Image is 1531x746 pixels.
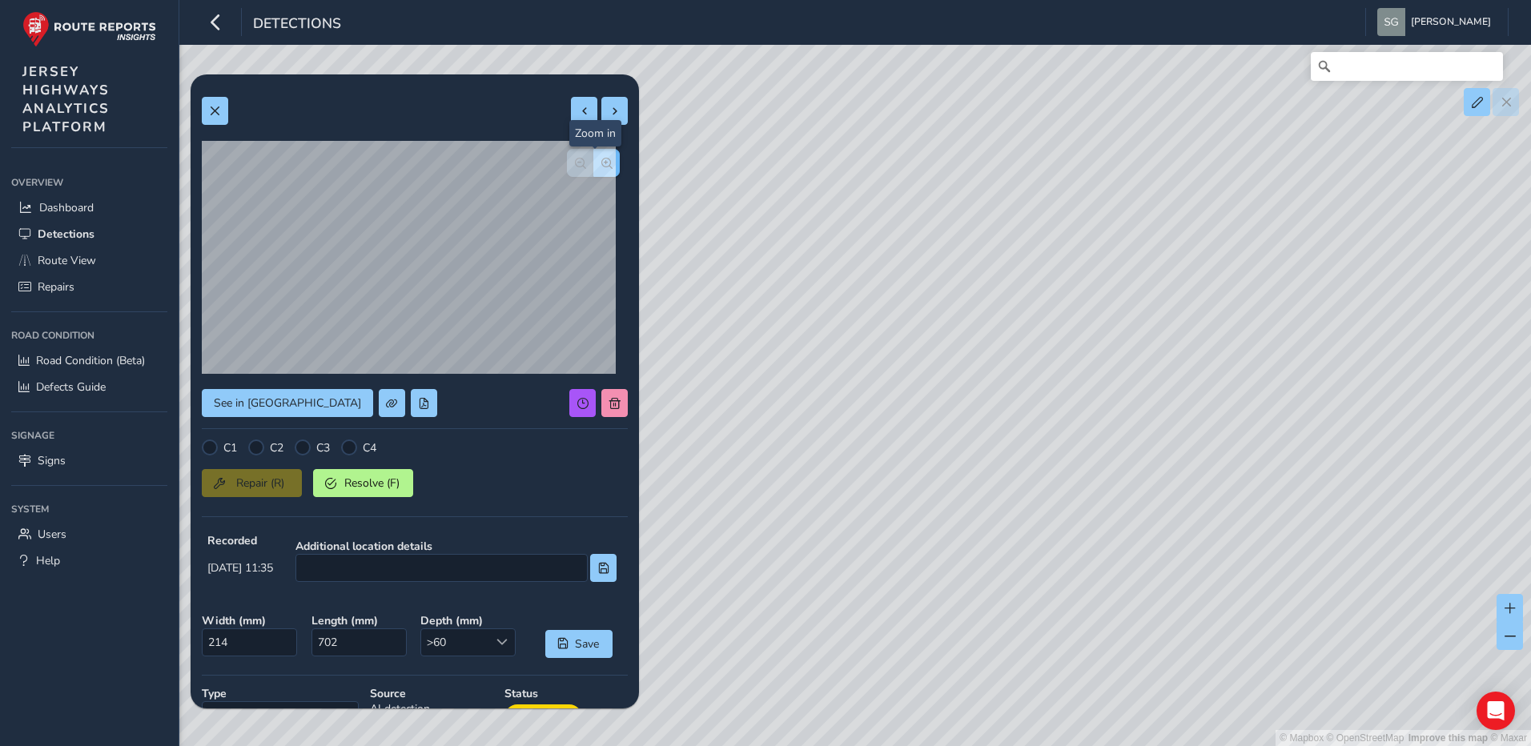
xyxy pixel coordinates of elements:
span: >60 [421,629,488,656]
span: Resolve (F) [342,475,401,491]
span: Detections [38,227,94,242]
label: C4 [363,440,376,455]
a: Defects Guide [11,374,167,400]
span: Save [574,636,601,652]
a: Help [11,547,167,574]
div: System [11,497,167,521]
label: C1 [223,440,237,455]
button: Save [545,630,613,658]
span: See in [GEOGRAPHIC_DATA] [214,395,361,411]
div: Select a type [332,702,358,728]
strong: Type [202,686,359,701]
span: Repairs [38,279,74,295]
span: Detections [253,14,341,36]
a: Detections [11,221,167,247]
a: Repairs [11,274,167,300]
input: Search [1311,52,1503,81]
a: Signs [11,447,167,474]
label: C3 [316,440,330,455]
strong: Additional location details [295,539,617,554]
button: See in Route View [202,389,373,417]
div: Road Condition [11,323,167,347]
label: C2 [270,440,283,455]
img: rr logo [22,11,156,47]
strong: Depth ( mm ) [420,613,519,628]
span: [DATE] 11:35 [207,560,273,576]
strong: Source [370,686,493,701]
strong: Status [504,686,628,701]
strong: Width ( mm ) [202,613,300,628]
span: Dashboard [39,200,94,215]
span: Help [36,553,60,568]
div: Overview [11,170,167,195]
span: Repair [528,708,559,725]
button: Resolve (F) [313,469,413,497]
a: Road Condition (Beta) [11,347,167,374]
a: Users [11,521,167,547]
div: Signage [11,423,167,447]
span: Route View [38,253,96,268]
a: Route View [11,247,167,274]
a: Dashboard [11,195,167,221]
strong: Length ( mm ) [311,613,410,628]
span: Select a type [203,702,332,728]
img: diamond-layout [1377,8,1405,36]
button: [PERSON_NAME] [1377,8,1497,36]
div: AI detection [364,680,499,736]
span: Signs [38,453,66,468]
strong: Recorded [207,533,273,548]
div: Open Intercom Messenger [1477,692,1515,730]
span: Users [38,527,66,542]
span: Road Condition (Beta) [36,353,145,368]
span: [PERSON_NAME] [1411,8,1491,36]
span: Defects Guide [36,379,106,395]
span: JERSEY HIGHWAYS ANALYTICS PLATFORM [22,62,110,136]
